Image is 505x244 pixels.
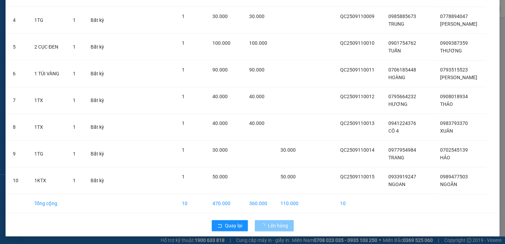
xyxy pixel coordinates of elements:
[182,67,185,73] span: 1
[29,87,67,114] td: 1TX
[85,60,111,87] td: Bất kỳ
[268,222,288,229] span: Lên hàng
[217,223,222,229] span: rollback
[7,87,29,114] td: 7
[29,141,67,167] td: 1TG
[212,67,228,73] span: 90.000
[340,120,374,126] span: QC2509110013
[29,34,67,60] td: 2 CỤC ĐEN
[249,94,264,99] span: 40.000
[340,174,374,179] span: QC2509110015
[388,40,416,46] span: 0901754762
[73,44,76,50] span: 1
[388,14,416,19] span: 0985885673
[388,48,401,53] span: TUẤN
[255,220,294,231] button: Lên hàng
[85,167,111,194] td: Bất kỳ
[85,87,111,114] td: Bất kỳ
[85,7,111,34] td: Bất kỳ
[29,194,67,213] td: Tổng cộng
[212,147,228,153] span: 30.000
[212,14,228,19] span: 30.000
[388,128,399,134] span: CÔ 4
[182,147,185,153] span: 1
[249,14,264,19] span: 30.000
[388,75,405,80] span: HOÀNG
[176,194,207,213] td: 10
[440,40,468,46] span: 0909387359
[73,17,76,23] span: 1
[440,94,468,99] span: 0908018934
[85,141,111,167] td: Bất kỳ
[182,174,185,179] span: 1
[29,7,67,34] td: 1TG
[440,14,468,19] span: 0778894047
[340,14,374,19] span: QC2509110009
[73,178,76,183] span: 1
[388,67,416,73] span: 0706185448
[182,94,185,99] span: 1
[440,182,457,187] span: NGOÃN
[7,34,29,60] td: 5
[275,194,306,213] td: 110.000
[7,114,29,141] td: 8
[7,60,29,87] td: 6
[388,101,407,107] span: HƯƠNG
[340,94,374,99] span: QC2509110012
[73,71,76,76] span: 1
[85,114,111,141] td: Bất kỳ
[212,40,230,46] span: 100.000
[440,48,462,53] span: THƯƠNG
[29,60,67,87] td: 1 TÚI VÀNG
[212,94,228,99] span: 40.000
[388,155,404,160] span: TRANG
[182,120,185,126] span: 1
[7,167,29,194] td: 10
[73,124,76,130] span: 1
[73,151,76,157] span: 1
[440,21,477,27] span: [PERSON_NAME]
[7,141,29,167] td: 9
[212,220,248,231] button: rollbackQuay lại
[182,14,185,19] span: 1
[244,194,275,213] td: 360.000
[212,120,228,126] span: 40.000
[29,114,67,141] td: 1TX
[85,34,111,60] td: Bất kỳ
[440,174,468,179] span: 0989477503
[207,194,244,213] td: 470.000
[249,120,264,126] span: 40.000
[340,147,374,153] span: QC2509110014
[440,128,453,134] span: XUÂN
[29,167,67,194] td: 1KTX
[440,147,468,153] span: 0702545139
[388,147,416,153] span: 0977954984
[440,155,450,160] span: HẢO
[340,67,374,73] span: QC2509110011
[340,40,374,46] span: QC2509110010
[249,40,267,46] span: 100.000
[440,67,468,73] span: 0793515523
[388,120,416,126] span: 0941224376
[388,94,416,99] span: 0795664232
[280,147,295,153] span: 30.000
[182,40,185,46] span: 1
[334,194,383,213] td: 10
[440,120,468,126] span: 0983793370
[73,98,76,103] span: 1
[440,101,453,107] span: THẢO
[388,182,405,187] span: NGOAN
[440,75,477,80] span: [PERSON_NAME]
[280,174,295,179] span: 50.000
[212,174,228,179] span: 50.000
[249,67,264,73] span: 90.000
[388,21,404,27] span: TRUNG
[225,222,242,229] span: Quay lại
[388,174,416,179] span: 0933919247
[7,7,29,34] td: 4
[260,223,268,228] span: loading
